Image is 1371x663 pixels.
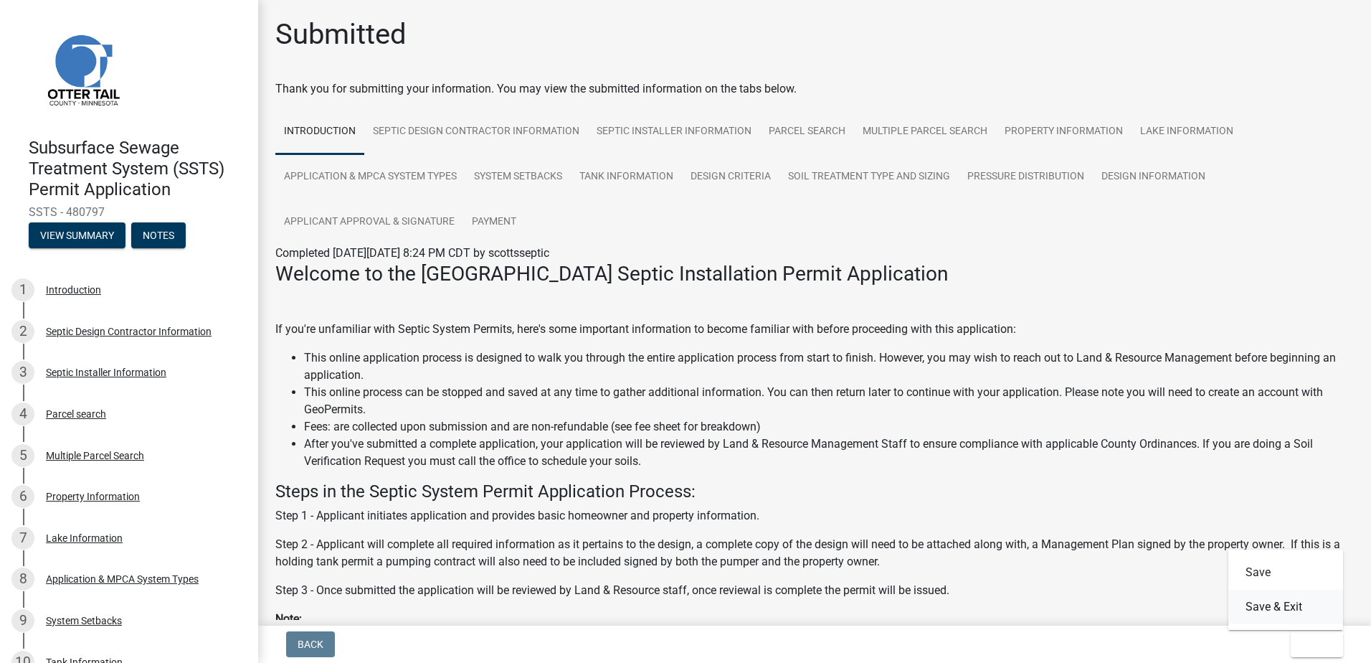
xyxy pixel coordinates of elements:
h4: Steps in the Septic System Permit Application Process: [275,481,1354,502]
wm-modal-confirm: Summary [29,231,125,243]
a: Design Information [1093,154,1214,200]
div: 4 [11,403,34,425]
a: Payment [463,199,525,245]
a: Septic Design Contractor Information [364,109,588,155]
button: Exit [1291,631,1343,657]
button: Save & Exit [1228,590,1343,624]
button: Back [286,631,335,657]
div: 1 [11,278,34,301]
div: 6 [11,485,34,508]
div: System Setbacks [46,616,122,626]
div: Thank you for submitting your information. You may view the submitted information on the tabs below. [275,80,1354,98]
li: This online application process is designed to walk you through the entire application process fr... [304,349,1354,384]
div: 3 [11,361,34,384]
a: Tank Information [571,154,682,200]
h4: Subsurface Sewage Treatment System (SSTS) Permit Application [29,138,247,199]
p: Step 2 - Applicant will complete all required information as it pertains to the design, a complet... [275,536,1354,570]
div: 9 [11,609,34,632]
div: Introduction [46,285,101,295]
button: View Summary [29,222,125,248]
li: After you've submitted a complete application, your application will be reviewed by Land & Resour... [304,436,1354,470]
a: Design Criteria [682,154,779,200]
a: Septic Installer Information [588,109,760,155]
a: Lake Information [1132,109,1242,155]
strong: Note: [275,612,302,626]
p: Step 3 - Once submitted the application will be reviewed by Land & Resource staff, once reviewal ... [275,582,1354,599]
a: Multiple Parcel Search [854,109,996,155]
div: 7 [11,527,34,550]
div: Septic Installer Information [46,367,166,377]
img: Otter Tail County, Minnesota [29,15,136,123]
div: Multiple Parcel Search [46,451,144,461]
div: Parcel search [46,409,106,419]
div: 2 [11,320,34,343]
a: Soil Treatment Type and Sizing [779,154,959,200]
button: Save [1228,555,1343,590]
span: Completed [DATE][DATE] 8:24 PM CDT by scottsseptic [275,246,549,260]
a: Introduction [275,109,364,155]
span: Exit [1302,639,1323,650]
div: Exit [1228,550,1343,630]
li: This online process can be stopped and saved at any time to gather additional information. You ca... [304,384,1354,418]
a: Pressure Distribution [959,154,1093,200]
h1: Submitted [275,17,407,52]
div: 5 [11,444,34,467]
div: Application & MPCA System Types [46,574,199,584]
div: Lake Information [46,533,123,543]
li: Fees: are collected upon submission and are non-refundable (see fee sheet for breakdown) [304,418,1354,436]
p: Step 1 - Applicant initiates application and provides basic homeowner and property information. [275,507,1354,525]
span: SSTS - 480797 [29,205,229,219]
div: Property Information [46,492,140,502]
a: Parcel search [760,109,854,155]
span: Back [298,639,323,650]
a: Application & MPCA System Types [275,154,465,200]
h3: Welcome to the [GEOGRAPHIC_DATA] Septic Installation Permit Application [275,262,1354,286]
wm-modal-confirm: Notes [131,231,186,243]
p: If you're unfamiliar with Septic System Permits, here's some important information to become fami... [275,321,1354,338]
div: 8 [11,568,34,591]
a: System Setbacks [465,154,571,200]
a: Property Information [996,109,1132,155]
div: Septic Design Contractor Information [46,326,212,337]
button: Notes [131,222,186,248]
a: Applicant Approval & Signature [275,199,463,245]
